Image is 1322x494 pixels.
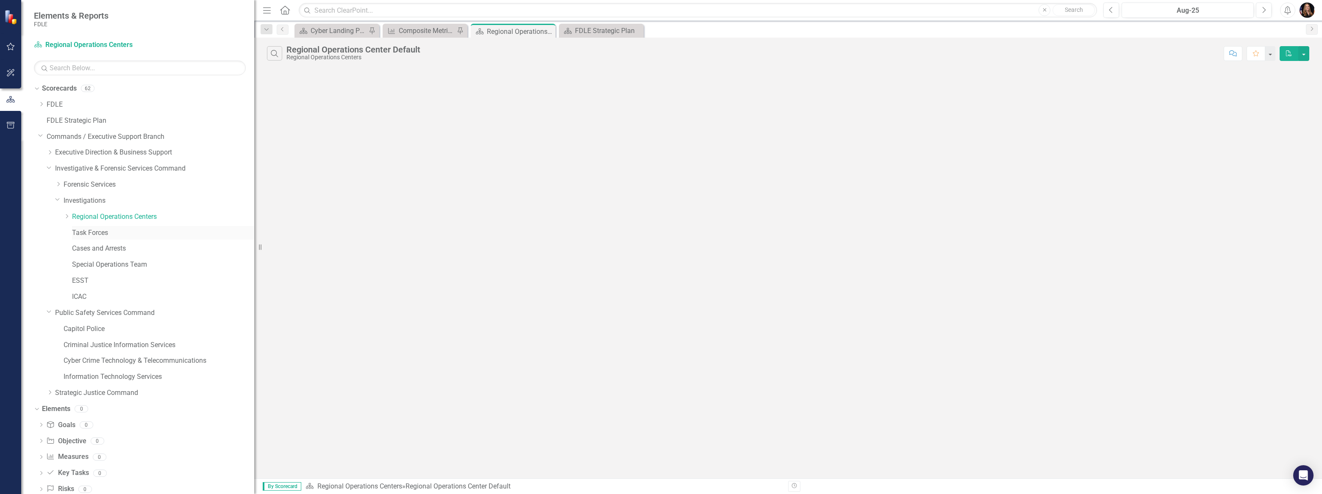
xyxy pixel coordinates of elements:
[34,11,108,21] span: Elements & Reports
[55,148,254,157] a: Executive Direction & Business Support
[46,468,89,478] a: Key Tasks
[55,388,254,398] a: Strategic Justice Command
[80,421,93,428] div: 0
[46,420,75,430] a: Goals
[64,340,254,350] a: Criminal Justice Information Services
[64,180,254,190] a: Forensic Services
[93,469,107,477] div: 0
[34,61,246,75] input: Search Below...
[46,484,74,494] a: Risks
[42,404,70,414] a: Elements
[1065,6,1083,13] span: Search
[42,84,77,94] a: Scorecards
[34,40,140,50] a: Regional Operations Centers
[1293,465,1314,486] div: Open Intercom Messenger
[64,372,254,382] a: Information Technology Services
[72,244,254,254] a: Cases and Arrests
[64,196,254,206] a: Investigations
[306,482,782,491] div: »
[263,482,301,491] span: By Scorecard
[286,54,420,61] div: Regional Operations Centers
[299,3,1097,18] input: Search ClearPoint...
[78,486,92,493] div: 0
[72,260,254,270] a: Special Operations Team
[46,436,86,446] a: Objective
[72,228,254,238] a: Task Forces
[72,212,254,222] a: Regional Operations Centers
[64,356,254,366] a: Cyber Crime Technology & Telecommunications
[47,132,254,142] a: Commands / Executive Support Branch
[91,437,104,444] div: 0
[1053,4,1095,16] button: Search
[317,482,402,490] a: Regional Operations Centers
[311,25,367,36] div: Cyber Landing Page
[399,25,455,36] div: Composite Metric 4.2a Number of devices analyzed
[64,324,254,334] a: Capitol Police
[1300,3,1315,18] img: Molly Akin
[47,116,254,126] a: FDLE Strategic Plan
[93,453,106,461] div: 0
[385,25,455,36] a: Composite Metric 4.2a Number of devices analyzed
[297,25,367,36] a: Cyber Landing Page
[1125,6,1251,16] div: Aug-25
[55,308,254,318] a: Public Safety Services Command
[55,164,254,174] a: Investigative & Forensic Services Command
[72,276,254,286] a: ESST
[34,21,108,28] small: FDLE
[81,85,94,92] div: 62
[46,452,88,462] a: Measures
[405,482,511,490] div: Regional Operations Center Default
[47,100,254,110] a: FDLE
[1122,3,1254,18] button: Aug-25
[487,26,553,37] div: Regional Operations Center Default
[561,25,642,36] a: FDLE Strategic Plan
[575,25,642,36] div: FDLE Strategic Plan
[75,406,88,413] div: 0
[4,9,19,24] img: ClearPoint Strategy
[72,292,254,302] a: ICAC
[286,45,420,54] div: Regional Operations Center Default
